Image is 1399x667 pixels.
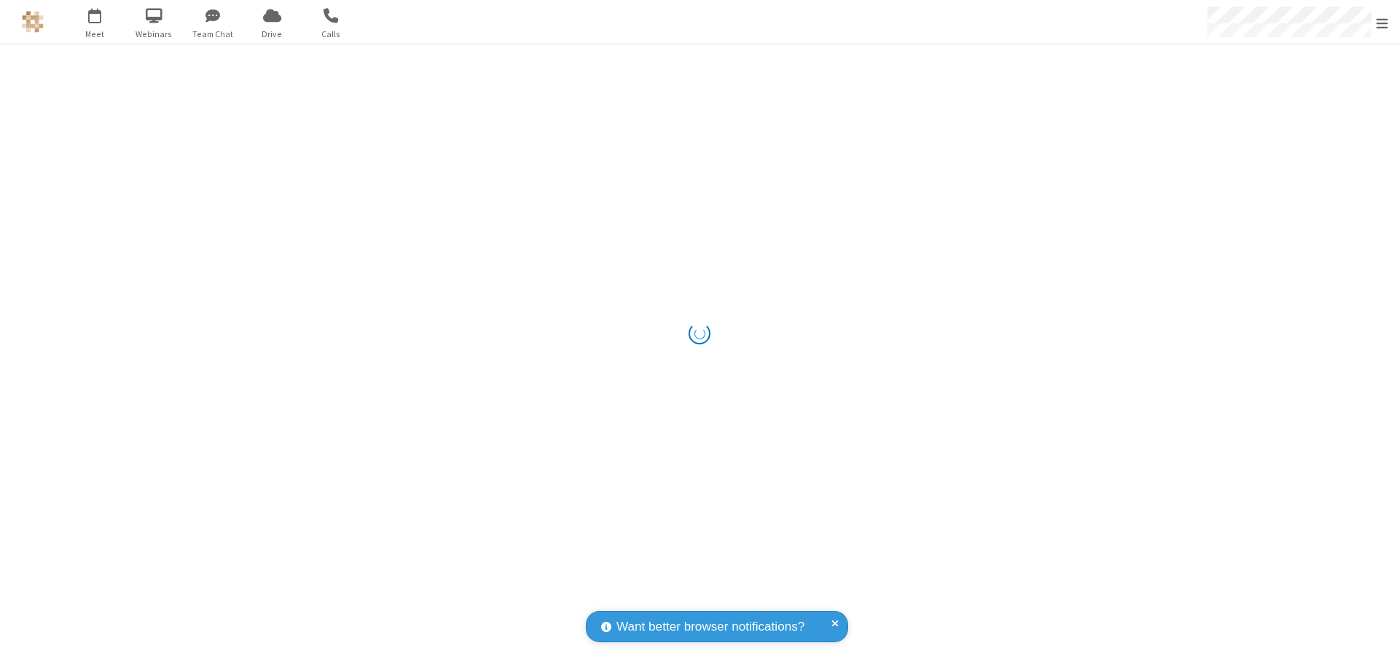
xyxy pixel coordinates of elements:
[68,28,122,41] span: Meet
[616,617,804,636] span: Want better browser notifications?
[186,28,240,41] span: Team Chat
[22,11,44,33] img: QA Selenium DO NOT DELETE OR CHANGE
[127,28,181,41] span: Webinars
[304,28,358,41] span: Calls
[245,28,299,41] span: Drive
